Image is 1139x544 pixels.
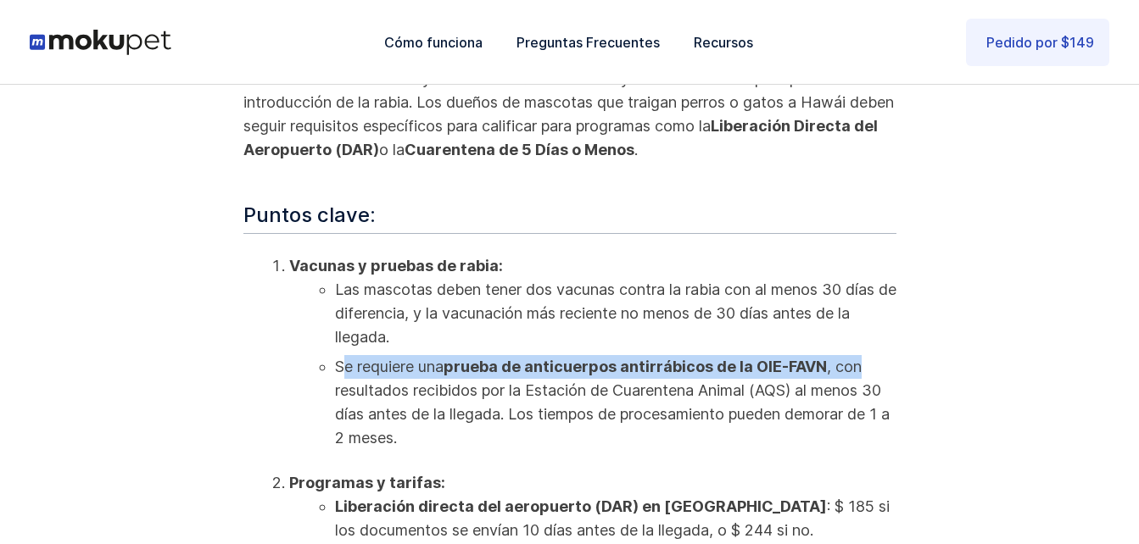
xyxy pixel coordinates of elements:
a: Recursos [677,14,770,70]
a: Cómo funciona [367,14,500,70]
strong: prueba de anticuerpos antirrábicos de la OIE-FAVN [444,358,827,375]
a: hogar [30,30,171,55]
li: Las mascotas deben tener dos vacunas contra la rabia con al menos 30 días de diferencia, y la vac... [335,278,896,349]
a: Pedido por $149 [966,19,1109,66]
h3: Puntos clave: [243,203,896,234]
li: : $ 185 si los documentos se envían 10 días antes de la llegada, o $ 244 si no. [335,495,896,542]
li: Se requiere una , con resultados recibidos por la Estación de Cuarentena Animal (AQS) al menos 30... [335,355,896,450]
p: Hawái está libre de rabia y el estado tiene estrictas leyes de cuarentena para prevenir la introd... [243,67,896,162]
a: Preguntas Frecuentes [500,14,677,70]
strong: Liberación directa del aeropuerto (DAR) en [GEOGRAPHIC_DATA] [335,497,827,515]
strong: Programas y tarifas: [289,474,445,491]
div: Pedido por $149 [986,31,1094,53]
strong: Vacunas y pruebas de rabia: [289,257,503,275]
strong: Cuarentena de 5 Días o Menos [405,141,634,158]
